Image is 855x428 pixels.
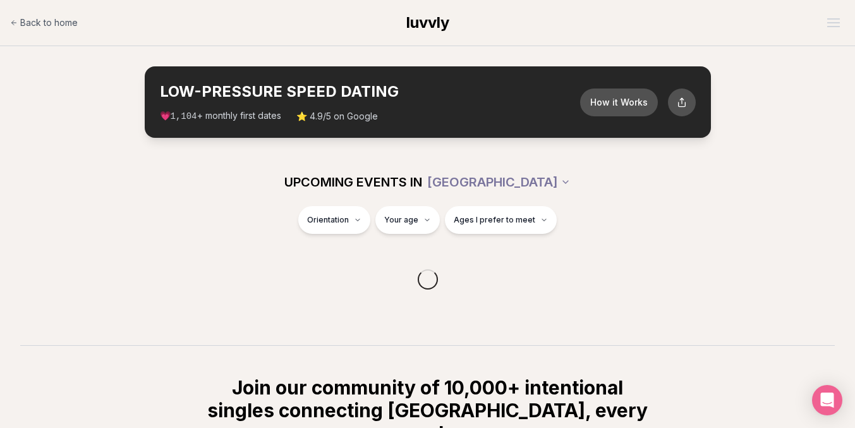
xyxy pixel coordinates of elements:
[427,168,571,196] button: [GEOGRAPHIC_DATA]
[160,109,281,123] span: 💗 + monthly first dates
[296,110,378,123] span: ⭐ 4.9/5 on Google
[284,173,422,191] span: UPCOMING EVENTS IN
[580,89,658,116] button: How it Works
[445,206,557,234] button: Ages I prefer to meet
[406,13,449,32] span: luvvly
[10,10,78,35] a: Back to home
[160,82,580,102] h2: LOW-PRESSURE SPEED DATING
[822,13,845,32] button: Open menu
[454,215,535,225] span: Ages I prefer to meet
[384,215,418,225] span: Your age
[812,385,842,415] div: Open Intercom Messenger
[171,111,197,121] span: 1,104
[298,206,370,234] button: Orientation
[406,13,449,33] a: luvvly
[307,215,349,225] span: Orientation
[20,16,78,29] span: Back to home
[375,206,440,234] button: Your age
